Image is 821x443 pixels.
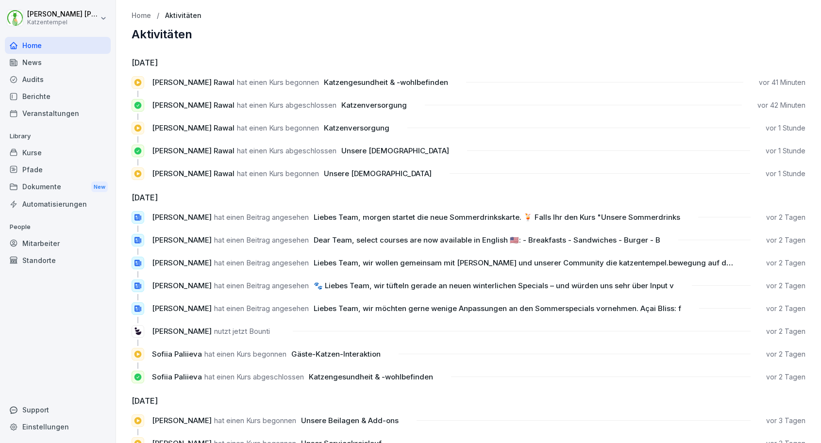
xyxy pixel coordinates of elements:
[301,416,399,425] span: Unsere Beilagen & Add-ons
[766,372,805,382] p: vor 2 Tagen
[766,349,805,359] p: vor 2 Tagen
[5,144,111,161] a: Kurse
[132,28,805,41] h2: Aktivitäten
[152,258,212,267] span: [PERSON_NAME]
[5,54,111,71] a: News
[152,78,235,87] span: [PERSON_NAME] Rawal
[766,213,805,222] p: vor 2 Tagen
[324,169,432,178] span: Unsere [DEMOGRAPHIC_DATA]
[766,123,805,133] p: vor 1 Stunde
[766,169,805,179] p: vor 1 Stunde
[152,349,202,359] span: Sofiia Paliieva
[314,304,681,313] span: Liebes Team, wir möchten gerne wenige Anpassungen an den Sommerspecials vornehmen. Açai Bliss: f
[766,146,805,156] p: vor 1 Stunde
[341,146,449,155] span: Unsere [DEMOGRAPHIC_DATA]
[132,395,805,407] h6: [DATE]
[324,123,389,132] span: Katzenversorgung
[214,327,270,336] span: nutzt jetzt Bounti
[237,146,336,155] span: hat einen Kurs abgeschlossen
[766,327,805,336] p: vor 2 Tagen
[766,304,805,313] p: vor 2 Tagen
[757,100,805,110] p: vor 42 Minuten
[157,12,159,20] p: /
[132,192,805,203] h6: [DATE]
[5,161,111,178] a: Pfade
[214,416,296,425] span: hat einen Kurs begonnen
[5,252,111,269] a: Standorte
[152,213,212,222] span: [PERSON_NAME]
[314,281,674,290] span: 🐾 Liebes Team, wir tüfteln gerade an neuen winterlichen Specials – und würden uns sehr über Input v
[314,235,660,245] span: Dear Team, select courses are now available in English 🇺🇸: - Breakfasts - Sandwiches - Burger - B
[204,372,304,381] span: hat einen Kurs abgeschlossen
[132,12,151,20] a: Home
[5,178,111,196] a: DokumenteNew
[165,12,201,20] a: Aktivitäten
[204,349,286,359] span: hat einen Kurs begonnen
[766,416,805,426] p: vor 3 Tagen
[152,123,235,132] span: [PERSON_NAME] Rawal
[152,372,202,381] span: Sofiia Paliieva
[5,105,111,122] a: Veranstaltungen
[5,219,111,235] p: People
[214,235,309,245] span: hat einen Beitrag angesehen
[314,258,735,267] span: Liebes Team, wir wollen gemeinsam mit [PERSON_NAME] und unserer Community die katzentempel.bewegu...
[5,178,111,196] div: Dokumente
[152,169,235,178] span: [PERSON_NAME] Rawal
[237,78,319,87] span: hat einen Kurs begonnen
[152,235,212,245] span: [PERSON_NAME]
[766,281,805,291] p: vor 2 Tagen
[5,418,111,435] a: Einstellungen
[132,57,805,68] h6: [DATE]
[152,281,212,290] span: [PERSON_NAME]
[152,327,212,336] span: [PERSON_NAME]
[341,100,407,110] span: Katzenversorgung
[5,196,111,213] a: Automatisierungen
[766,235,805,245] p: vor 2 Tagen
[237,169,319,178] span: hat einen Kurs begonnen
[5,129,111,144] p: Library
[152,304,212,313] span: [PERSON_NAME]
[214,258,309,267] span: hat einen Beitrag angesehen
[237,100,336,110] span: hat einen Kurs abgeschlossen
[152,146,235,155] span: [PERSON_NAME] Rawal
[5,88,111,105] a: Berichte
[766,258,805,268] p: vor 2 Tagen
[5,235,111,252] a: Mitarbeiter
[214,304,309,313] span: hat einen Beitrag angesehen
[291,349,381,359] span: Gäste-Katzen-Interaktion
[214,213,309,222] span: hat einen Beitrag angesehen
[27,19,98,26] p: Katzentempel
[152,416,212,425] span: [PERSON_NAME]
[5,71,111,88] a: Audits
[324,78,448,87] span: Katzengesundheit & -wohlbefinden
[91,181,108,193] div: New
[152,100,235,110] span: [PERSON_NAME] Rawal
[5,37,111,54] a: Home
[309,372,433,381] span: Katzengesundheit & -wohlbefinden
[5,401,111,418] div: Support
[314,213,680,222] span: Liebes Team, morgen startet die neue Sommerdrinkskarte. 🍹 Falls Ihr den Kurs "Unsere Sommerdrinks
[759,78,805,87] p: vor 41 Minuten
[214,281,309,290] span: hat einen Beitrag angesehen
[237,123,319,132] span: hat einen Kurs begonnen
[27,10,98,18] p: [PERSON_NAME] [PERSON_NAME]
